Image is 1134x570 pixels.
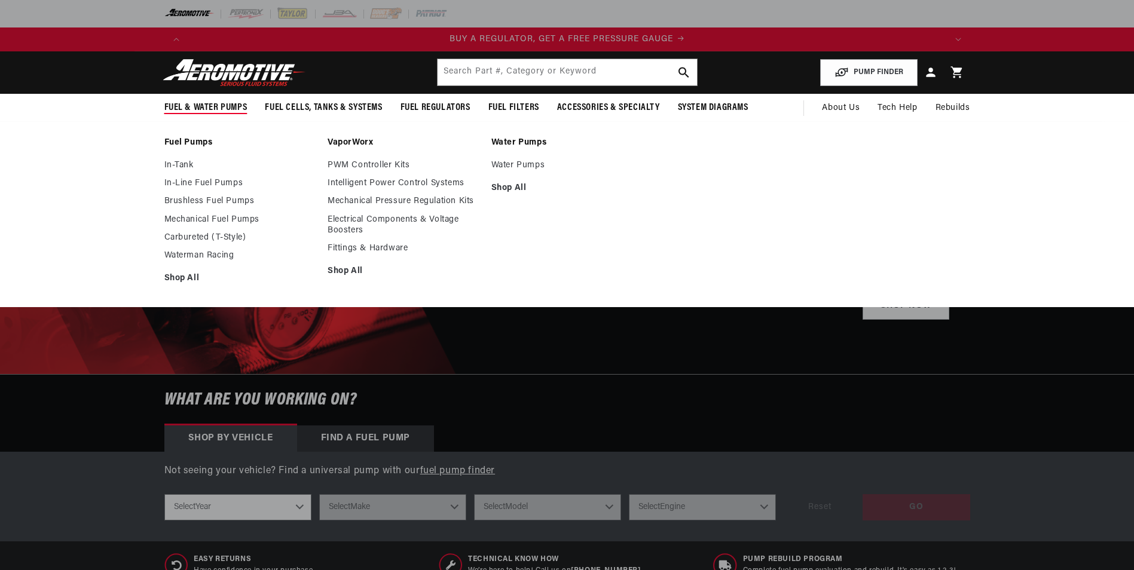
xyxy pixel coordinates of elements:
summary: Fuel Filters [479,94,548,122]
a: Mechanical Pressure Regulation Kits [328,196,479,207]
span: Rebuilds [936,102,970,115]
div: Announcement [188,33,946,46]
select: Model [474,494,621,520]
select: Engine [629,494,776,520]
a: Intelligent Power Control Systems [328,178,479,189]
a: In-Tank [164,160,316,171]
select: Year [164,494,311,520]
a: Fittings & Hardware [328,243,479,254]
img: Aeromotive [160,59,309,87]
slideshow-component: Translation missing: en.sections.announcements.announcement_bar [135,27,1000,51]
a: Carbureted (T-Style) [164,232,316,243]
span: Pump Rebuild program [743,554,956,565]
span: Fuel & Water Pumps [164,102,247,114]
a: Shop All [164,273,316,284]
a: Shop All [328,266,479,277]
a: Water Pumps [491,160,643,171]
h6: What are you working on? [135,375,1000,425]
span: Easy Returns [194,554,314,565]
a: Electrical Components & Voltage Boosters [328,214,479,236]
a: PWM Controller Kits [328,160,479,171]
p: Not seeing your vehicle? Find a universal pump with our [164,464,970,479]
span: Fuel Regulators [401,102,470,114]
span: Technical Know How [468,554,640,565]
a: Brushless Fuel Pumps [164,196,316,207]
div: Find a Fuel Pump [297,425,435,452]
summary: Fuel Regulators [392,94,479,122]
a: Water Pumps [491,137,643,148]
summary: Fuel & Water Pumps [155,94,256,122]
summary: Accessories & Specialty [548,94,669,122]
button: search button [671,59,697,85]
summary: Tech Help [869,94,926,122]
summary: System Diagrams [669,94,757,122]
select: Make [319,494,466,520]
span: System Diagrams [678,102,748,114]
a: In-Line Fuel Pumps [164,178,316,189]
span: BUY A REGULATOR, GET A FREE PRESSURE GAUGE [450,35,673,44]
input: Search by Part Number, Category or Keyword [438,59,697,85]
a: fuel pump finder [420,466,496,476]
a: Waterman Racing [164,250,316,261]
a: About Us [813,94,869,122]
summary: Rebuilds [927,94,979,122]
summary: Fuel Cells, Tanks & Systems [256,94,391,122]
a: Shop All [491,183,643,194]
span: Fuel Cells, Tanks & Systems [265,102,382,114]
a: VaporWorx [328,137,479,148]
button: Translation missing: en.sections.announcements.next_announcement [946,27,970,51]
div: Shop by vehicle [164,425,297,452]
span: About Us [822,103,860,112]
button: PUMP FINDER [820,59,918,86]
a: Fuel Pumps [164,137,316,148]
a: Mechanical Fuel Pumps [164,214,316,225]
div: 1 of 4 [188,33,946,46]
span: Fuel Filters [488,102,539,114]
a: BUY A REGULATOR, GET A FREE PRESSURE GAUGE [188,33,946,46]
span: Tech Help [878,102,917,115]
span: Accessories & Specialty [557,102,660,114]
button: Translation missing: en.sections.announcements.previous_announcement [164,27,188,51]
